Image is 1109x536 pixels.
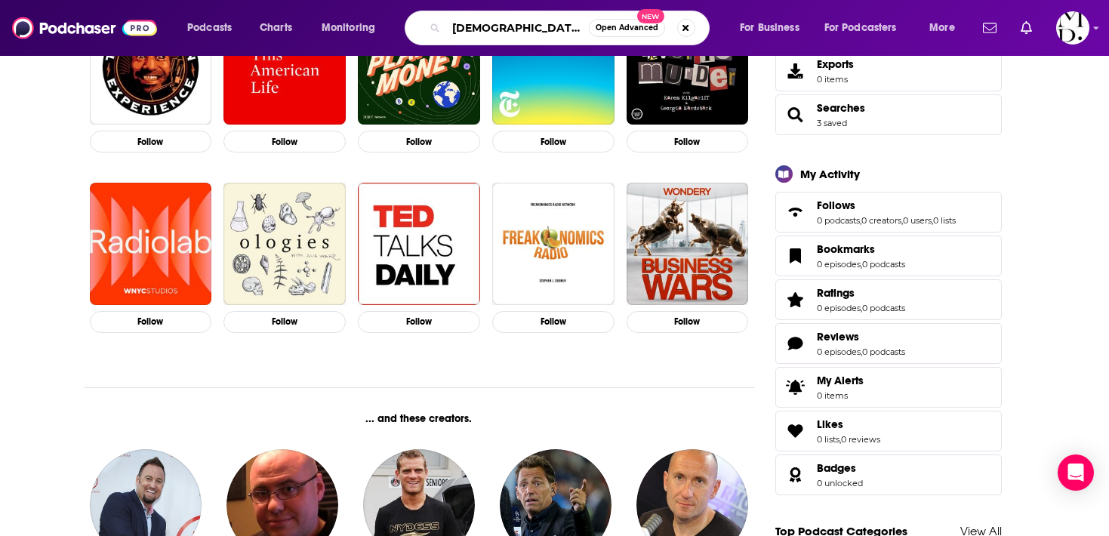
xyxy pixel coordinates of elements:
[817,461,863,475] a: Badges
[861,259,862,270] span: ,
[839,434,841,445] span: ,
[824,17,897,39] span: For Podcasters
[311,16,395,40] button: open menu
[223,3,346,125] img: This American Life
[90,131,212,152] button: Follow
[817,199,855,212] span: Follows
[12,14,157,42] img: Podchaser - Follow, Share and Rate Podcasts
[862,259,905,270] a: 0 podcasts
[817,101,865,115] a: Searches
[223,311,346,333] button: Follow
[223,131,346,152] button: Follow
[933,215,956,226] a: 0 lists
[90,311,212,333] button: Follow
[358,311,480,333] button: Follow
[781,245,811,266] a: Bookmarks
[775,192,1002,233] span: Follows
[775,323,1002,364] span: Reviews
[817,461,856,475] span: Badges
[861,215,901,226] a: 0 creators
[929,17,955,39] span: More
[817,330,859,343] span: Reviews
[932,215,933,226] span: ,
[781,464,811,485] a: Badges
[817,434,839,445] a: 0 lists
[1015,15,1038,41] a: Show notifications dropdown
[919,16,974,40] button: open menu
[187,17,232,39] span: Podcasts
[781,202,811,223] a: Follows
[358,183,480,305] img: TED Talks Daily
[781,420,811,442] a: Likes
[627,311,749,333] button: Follow
[1056,11,1089,45] img: User Profile
[446,16,589,40] input: Search podcasts, credits, & more...
[1056,11,1089,45] span: Logged in as melissa26784
[817,74,854,85] span: 0 items
[903,215,932,226] a: 0 users
[861,347,862,357] span: ,
[627,183,749,305] img: Business Wars
[177,16,251,40] button: open menu
[260,17,292,39] span: Charts
[1056,11,1089,45] button: Show profile menu
[419,11,724,45] div: Search podcasts, credits, & more...
[781,333,811,354] a: Reviews
[729,16,818,40] button: open menu
[775,51,1002,91] a: Exports
[492,183,615,305] img: Freakonomics Radio
[492,3,615,125] img: The Daily
[862,347,905,357] a: 0 podcasts
[817,242,905,256] a: Bookmarks
[358,3,480,125] img: Planet Money
[817,286,905,300] a: Ratings
[596,24,658,32] span: Open Advanced
[90,183,212,305] img: Radiolab
[817,57,854,71] span: Exports
[90,3,212,125] img: The Joe Rogan Experience
[775,411,1002,451] span: Likes
[637,9,664,23] span: New
[740,17,799,39] span: For Business
[817,199,956,212] a: Follows
[358,131,480,152] button: Follow
[781,289,811,310] a: Ratings
[817,390,864,401] span: 0 items
[589,19,665,37] button: Open AdvancedNew
[817,215,860,226] a: 0 podcasts
[817,330,905,343] a: Reviews
[775,236,1002,276] span: Bookmarks
[817,286,855,300] span: Ratings
[781,60,811,82] span: Exports
[817,347,861,357] a: 0 episodes
[322,17,375,39] span: Monitoring
[817,118,847,128] a: 3 saved
[775,367,1002,408] a: My Alerts
[817,374,864,387] span: My Alerts
[250,16,301,40] a: Charts
[775,279,1002,320] span: Ratings
[817,417,843,431] span: Likes
[817,259,861,270] a: 0 episodes
[901,215,903,226] span: ,
[862,303,905,313] a: 0 podcasts
[800,167,860,181] div: My Activity
[223,183,346,305] img: Ologies with Alie Ward
[781,104,811,125] a: Searches
[627,3,749,125] img: My Favorite Murder with Karen Kilgariff and Georgia Hardstark
[977,15,1003,41] a: Show notifications dropdown
[84,412,755,425] div: ... and these creators.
